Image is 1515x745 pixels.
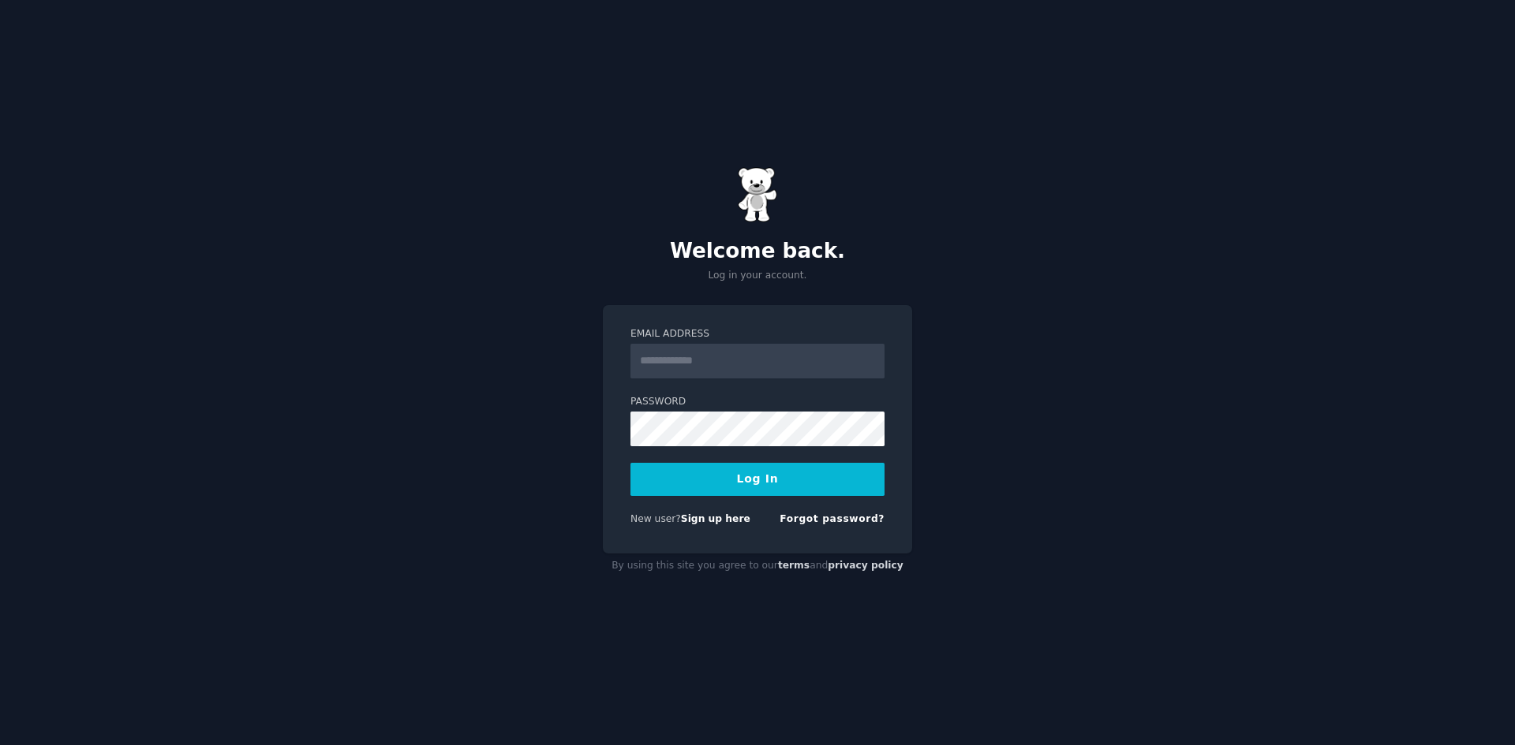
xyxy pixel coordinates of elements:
a: Sign up here [681,513,750,524]
h2: Welcome back. [603,239,912,264]
label: Password [630,395,885,409]
div: By using this site you agree to our and [603,553,912,579]
a: terms [778,560,810,571]
a: Forgot password? [780,513,885,524]
label: Email Address [630,327,885,341]
p: Log in your account. [603,269,912,283]
button: Log In [630,463,885,496]
img: Gummy Bear [738,167,777,222]
a: privacy policy [828,560,903,571]
span: New user? [630,513,681,524]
